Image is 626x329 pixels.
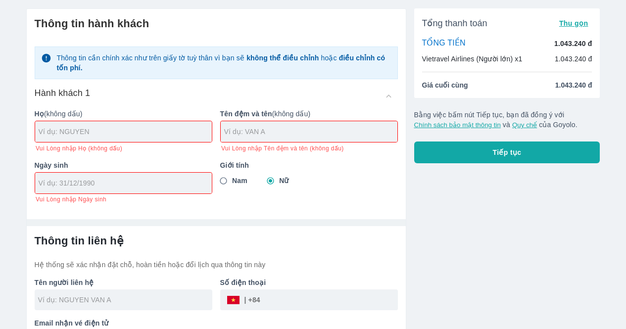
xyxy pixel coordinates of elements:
[39,127,212,137] input: Ví dụ: NGUYEN
[246,54,319,62] strong: không thể điều chỉnh
[493,147,522,157] span: Tiếp tục
[38,295,212,305] input: Ví dụ: NGUYEN VAN A
[35,17,398,31] h6: Thông tin hành khách
[555,54,592,64] p: 1.043.240 đ
[422,54,523,64] p: Vietravel Airlines (Người lớn) x1
[39,178,202,188] input: Ví dụ: 31/12/1990
[555,16,592,30] button: Thu gọn
[56,53,391,73] p: Thông tin cần chính xác như trên giấy tờ tuỳ thân vì bạn sẽ hoặc
[35,87,91,99] h6: Hành khách 1
[220,160,398,170] p: Giới tính
[35,234,398,248] h6: Thông tin liên hệ
[422,17,487,29] span: Tổng thanh toán
[35,160,212,170] p: Ngày sinh
[220,109,398,119] p: (không dấu)
[35,319,109,327] b: Email nhận vé điện tử
[554,39,592,48] p: 1.043.240 đ
[414,141,600,163] button: Tiếp tục
[221,144,344,152] span: Vui Lòng nhập Tên đệm và tên (không dấu)
[279,176,289,186] span: Nữ
[36,195,106,203] span: Vui Lòng nhập Ngày sinh
[220,110,272,118] b: Tên đệm và tên
[220,279,266,286] b: Số điện thoại
[414,121,501,129] button: Chính sách bảo mật thông tin
[35,109,212,119] p: (không dấu)
[422,80,468,90] span: Giá cuối cùng
[35,279,94,286] b: Tên người liên hệ
[35,260,398,270] p: Hệ thống sẽ xác nhận đặt chỗ, hoàn tiền hoặc đổi lịch qua thông tin này
[414,110,600,130] p: Bằng việc bấm nút Tiếp tục, bạn đã đồng ý với và của Goyolo.
[555,80,592,90] span: 1.043.240 đ
[35,110,44,118] b: Họ
[224,127,397,137] input: Ví dụ: VAN A
[232,176,247,186] span: Nam
[422,38,466,49] p: TỔNG TIỀN
[559,19,588,27] span: Thu gọn
[36,144,122,152] span: Vui Lòng nhập Họ (không dấu)
[512,121,537,129] button: Quy chế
